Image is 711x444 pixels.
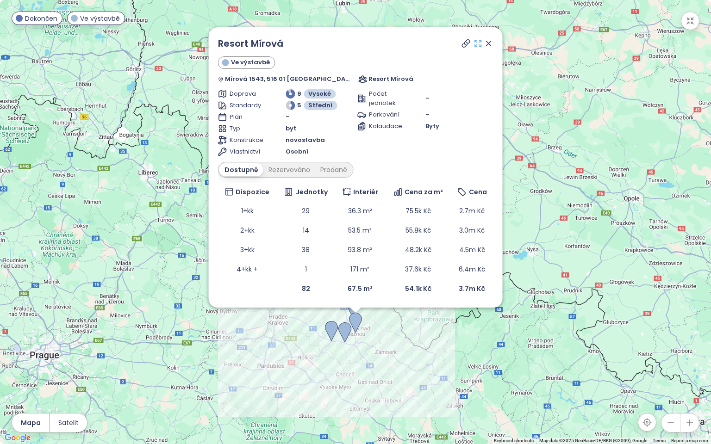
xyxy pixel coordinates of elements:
span: 2.7m Kč [459,206,485,216]
td: 171 m² [335,259,386,279]
span: byt [286,124,296,133]
td: 38 [277,240,335,259]
span: Ve výstavbě [231,58,270,67]
td: 1+kk [218,201,277,221]
a: Report a map error [671,438,708,443]
img: Google [2,432,33,444]
a: Open this area in Google Maps (opens a new window) [2,432,33,444]
span: Cena za m² [405,187,443,197]
span: Satelit [58,418,79,428]
button: Keyboard shortcuts [494,438,534,444]
span: Jednotky [296,187,328,197]
span: Typ [230,124,263,133]
span: Resort Mírová [368,74,413,84]
b: 54.1k Kč [405,284,431,293]
span: - [425,94,429,103]
b: 3.7m Kč [459,284,485,293]
span: 37.6k Kč [405,265,431,274]
b: 67.5 m² [348,284,373,293]
span: Vysoké [308,89,331,99]
span: Počet jednotek [369,89,403,108]
span: 55.8k Kč [405,226,431,235]
span: Cena [469,187,487,197]
div: Dostupné [219,163,263,176]
span: Dokončen [25,13,57,24]
td: 53.5 m² [335,221,386,240]
td: 14 [277,221,335,240]
span: Byty [425,122,439,131]
span: 48.2k Kč [405,245,431,254]
td: 93.8 m² [335,240,386,259]
td: 36.3 m² [335,201,386,221]
div: Rezervováno [263,163,315,176]
button: Mapa [12,413,49,432]
span: Interiér [353,187,378,197]
span: novostavba [286,136,325,145]
td: 29 [277,201,335,221]
span: Kolaudace [369,122,403,131]
span: Vlastnictví [230,147,263,156]
span: 4.5m Kč [459,245,485,254]
a: Terms (opens in new tab) [653,438,666,443]
td: 2+kk [218,221,277,240]
a: Resort Mírová [218,37,283,50]
span: Konstrukce [230,136,263,145]
span: Parkování [369,110,403,119]
span: Mapa [21,418,41,428]
span: 75.5k Kč [405,206,431,216]
span: Osobní [286,147,308,156]
span: Standardy [230,101,263,110]
span: Mírová 1543, 516 01 [GEOGRAPHIC_DATA], [GEOGRAPHIC_DATA] [225,74,353,84]
span: Dispozice [236,187,269,197]
span: 5 [297,101,301,110]
span: Doprava [230,89,263,99]
td: 1 [277,259,335,279]
span: Map data ©2025 GeoBasis-DE/BKG (©2009), Google [539,438,647,443]
span: 9 [297,89,301,99]
td: 4+kk + [218,259,277,279]
span: Střední [308,101,332,110]
span: 3.0m Kč [459,226,485,235]
div: Prodané [315,163,352,176]
span: Plán [230,112,263,122]
td: 3+kk [218,240,277,259]
span: Ve výstavbě [80,13,120,24]
span: 6.4m Kč [459,265,485,274]
b: 82 [302,284,310,293]
span: - [425,110,429,119]
span: - [286,112,289,122]
button: Satelit [50,413,87,432]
